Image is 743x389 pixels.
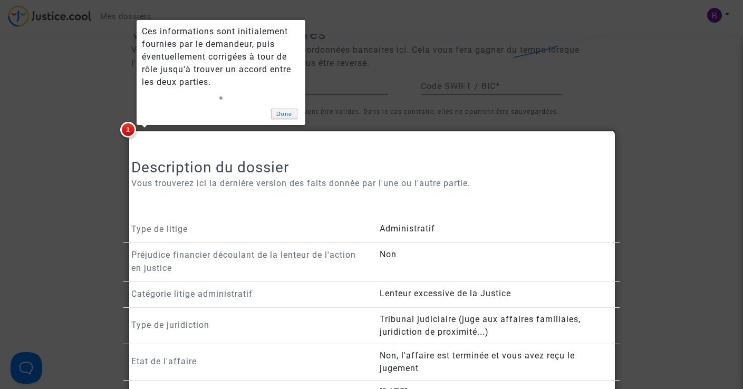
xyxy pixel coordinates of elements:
[271,109,297,120] a: Done
[131,318,364,332] p: Type de juridiction
[131,177,612,190] p: Vous trouverez ici la dernière version des faits donnée par l'une ou l'autre partie.
[131,355,364,368] p: Etat de l'affaire
[380,249,397,259] span: Non
[142,25,300,89] div: Ces informations sont initialement fournies par le demandeur, puis éventuellement corrigées à tou...
[380,351,575,373] span: Non, l'affaire est terminée et vous avez reçu le jugement
[131,248,364,275] p: Préjudice financier découlant de la lenteur de l'action en justice
[131,158,612,177] h2: Description du dossier
[380,314,581,337] span: Tribunal judiciaire (juge aux affaires familiales, juridiction de proximité...)
[131,222,364,236] p: Type de litige
[380,223,435,234] span: Administratif
[120,122,136,138] span: 1
[131,287,364,300] p: Catégorie litige administratif
[380,288,511,298] span: Lenteur excessive de la Justice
